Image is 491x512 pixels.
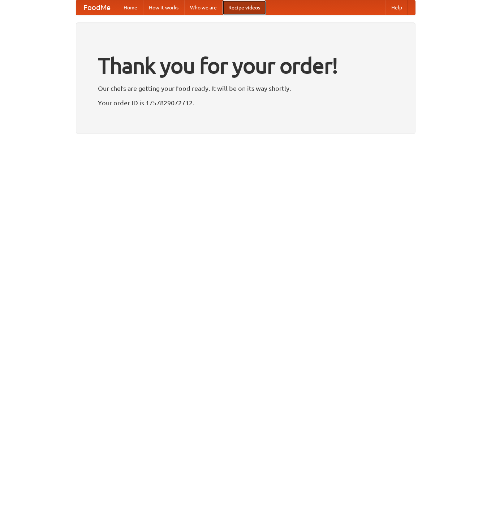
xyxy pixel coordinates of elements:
[386,0,408,15] a: Help
[76,0,118,15] a: FoodMe
[98,48,393,83] h1: Thank you for your order!
[143,0,184,15] a: How it works
[184,0,223,15] a: Who we are
[98,83,393,94] p: Our chefs are getting your food ready. It will be on its way shortly.
[223,0,266,15] a: Recipe videos
[98,97,393,108] p: Your order ID is 1757829072712.
[118,0,143,15] a: Home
